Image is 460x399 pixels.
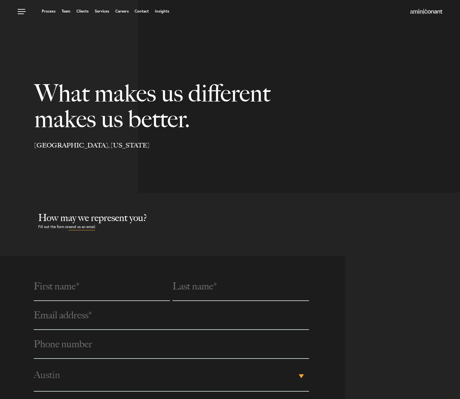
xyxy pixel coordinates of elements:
[115,9,129,13] a: Careers
[299,374,304,378] b: ▾
[68,224,95,230] a: send us an email
[34,301,309,330] input: Email address*
[410,9,442,14] img: Amini & Conant
[34,272,170,301] input: First name*
[155,9,169,13] a: Insights
[76,9,89,13] a: Clients
[34,359,297,391] span: Austin
[38,224,460,230] p: Fill out the form or .
[135,9,149,13] a: Contact
[34,330,309,359] input: Phone number
[38,212,460,224] h2: How may we represent you?
[42,9,56,13] a: Process
[410,9,442,14] a: Home
[172,272,309,301] input: Last name*
[95,9,109,13] a: Services
[62,9,70,13] a: Team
